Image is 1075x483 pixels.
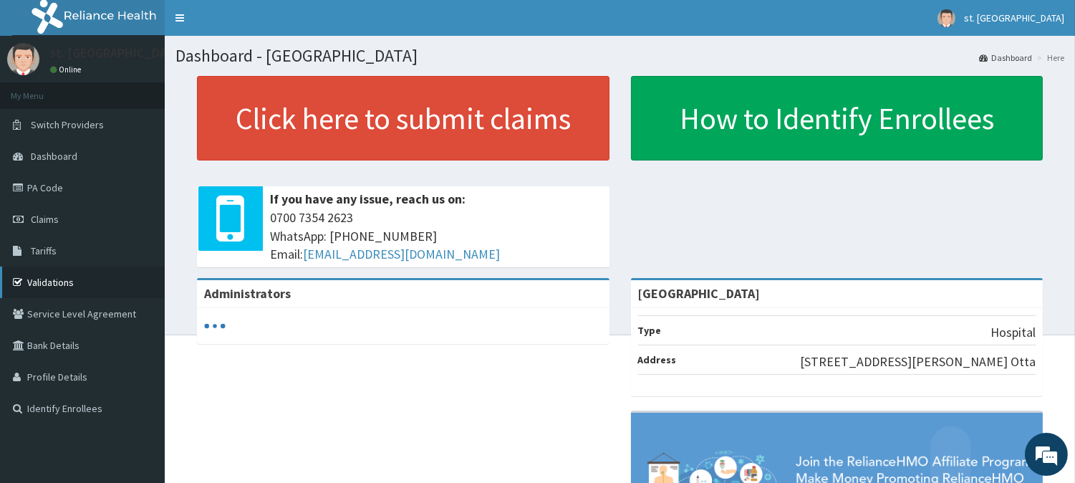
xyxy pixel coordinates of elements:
[31,150,77,163] span: Dashboard
[175,47,1064,65] h1: Dashboard - [GEOGRAPHIC_DATA]
[204,285,291,302] b: Administrators
[74,80,241,99] div: Chat with us now
[7,327,273,377] textarea: Type your message and hit 'Enter'
[31,213,59,226] span: Claims
[270,209,602,264] span: 0700 7354 2623 WhatsApp: [PHONE_NUMBER] Email:
[1033,52,1064,64] li: Here
[26,72,58,107] img: d_794563401_company_1708531726252_794563401
[197,76,609,161] a: Click here to submit claims
[964,11,1064,24] span: st. [GEOGRAPHIC_DATA]
[50,47,185,59] p: st. [GEOGRAPHIC_DATA]
[204,315,226,337] svg: audio-loading
[638,353,677,366] b: Address
[83,148,198,293] span: We're online!
[979,52,1032,64] a: Dashboard
[800,353,1036,371] p: [STREET_ADDRESS][PERSON_NAME] Otta
[937,9,955,27] img: User Image
[31,244,57,257] span: Tariffs
[31,118,104,131] span: Switch Providers
[235,7,269,42] div: Minimize live chat window
[990,323,1036,342] p: Hospital
[270,191,466,207] b: If you have any issue, reach us on:
[7,43,39,75] img: User Image
[638,285,761,302] strong: [GEOGRAPHIC_DATA]
[50,64,85,75] a: Online
[631,76,1043,161] a: How to Identify Enrollees
[638,324,662,337] b: Type
[303,246,500,262] a: [EMAIL_ADDRESS][DOMAIN_NAME]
